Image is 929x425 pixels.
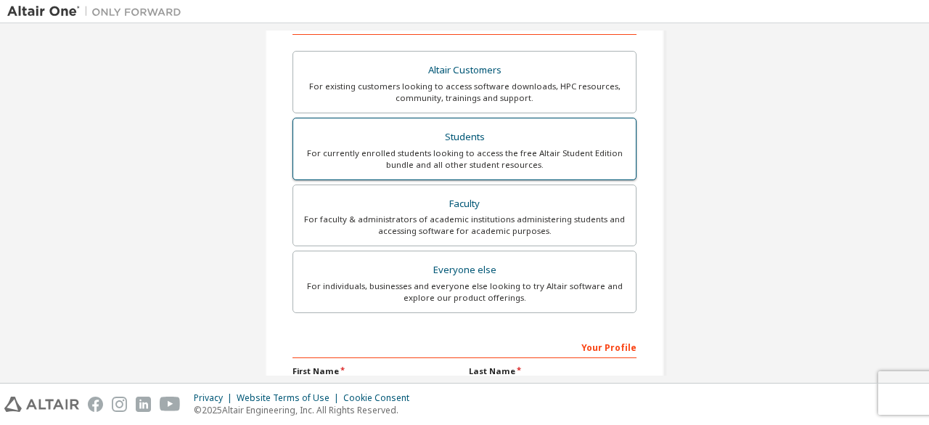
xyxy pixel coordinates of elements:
[292,365,460,377] label: First Name
[302,214,627,237] div: For faculty & administrators of academic institutions administering students and accessing softwa...
[112,397,127,412] img: instagram.svg
[194,404,418,416] p: © 2025 Altair Engineering, Inc. All Rights Reserved.
[302,127,627,147] div: Students
[292,335,637,358] div: Your Profile
[7,4,189,19] img: Altair One
[302,194,627,214] div: Faculty
[237,392,343,404] div: Website Terms of Use
[302,280,627,304] div: For individuals, businesses and everyone else looking to try Altair software and explore our prod...
[88,397,103,412] img: facebook.svg
[469,365,637,377] label: Last Name
[302,260,627,280] div: Everyone else
[136,397,151,412] img: linkedin.svg
[4,397,79,412] img: altair_logo.svg
[302,60,627,81] div: Altair Customers
[194,392,237,404] div: Privacy
[302,81,627,104] div: For existing customers looking to access software downloads, HPC resources, community, trainings ...
[160,397,181,412] img: youtube.svg
[302,147,627,171] div: For currently enrolled students looking to access the free Altair Student Edition bundle and all ...
[343,392,418,404] div: Cookie Consent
